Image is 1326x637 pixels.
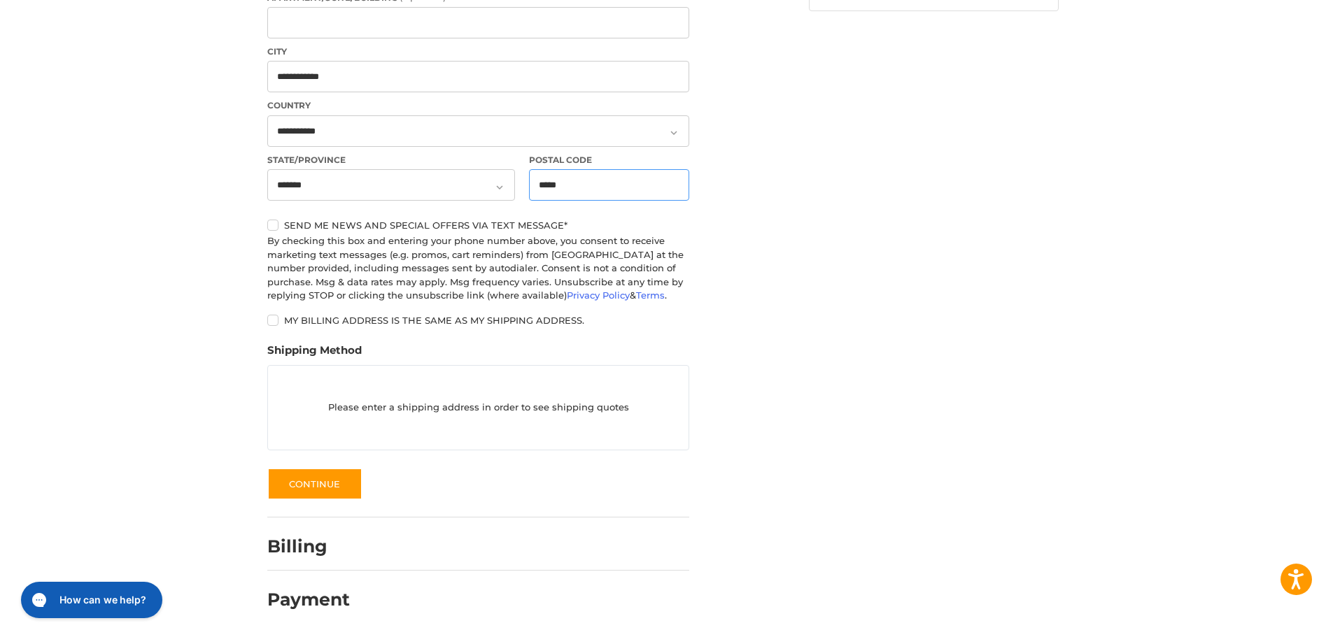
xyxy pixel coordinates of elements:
label: Send me news and special offers via text message* [267,220,689,231]
div: By checking this box and entering your phone number above, you consent to receive marketing text ... [267,234,689,303]
a: Terms [636,289,665,301]
iframe: Gorgias live chat messenger [14,577,167,623]
p: Please enter a shipping address in order to see shipping quotes [268,394,689,422]
h2: Payment [267,589,350,610]
button: Continue [267,468,362,500]
iframe: Google Customer Reviews [1211,599,1326,637]
label: City [267,45,689,58]
legend: Shipping Method [267,343,362,365]
label: State/Province [267,154,515,166]
label: Country [267,99,689,112]
a: Privacy Policy [567,289,630,301]
label: Postal Code [529,154,690,166]
h2: Billing [267,536,349,557]
label: My billing address is the same as my shipping address. [267,315,689,326]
